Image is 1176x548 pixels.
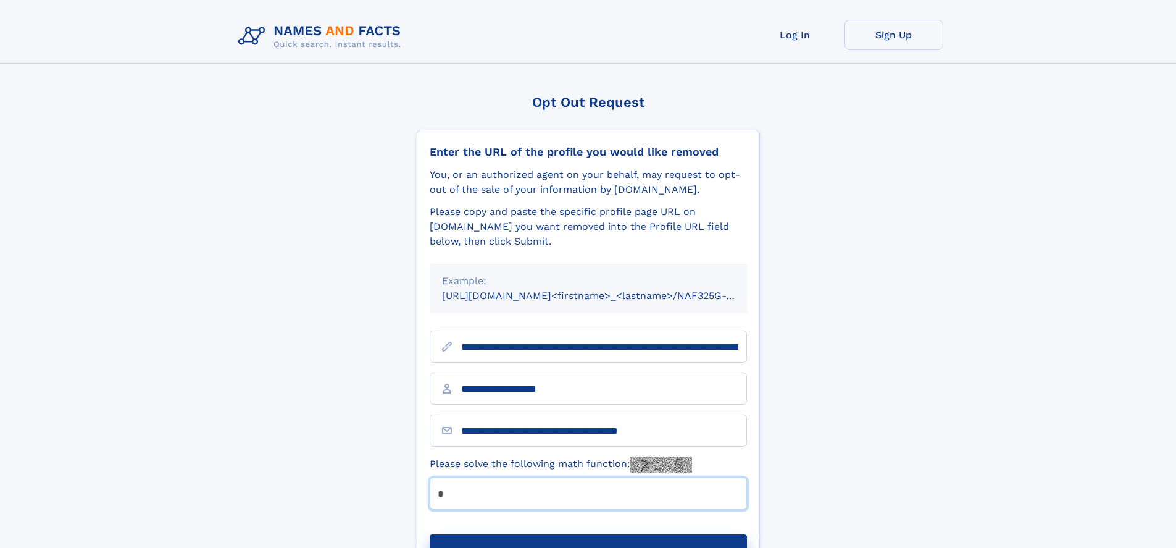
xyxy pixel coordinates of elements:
[442,290,770,301] small: [URL][DOMAIN_NAME]<firstname>_<lastname>/NAF325G-xxxxxxxx
[430,457,692,473] label: Please solve the following math function:
[430,204,747,249] div: Please copy and paste the specific profile page URL on [DOMAIN_NAME] you want removed into the Pr...
[746,20,844,50] a: Log In
[430,145,747,159] div: Enter the URL of the profile you would like removed
[417,95,760,110] div: Opt Out Request
[844,20,943,50] a: Sign Up
[442,274,735,289] div: Example:
[233,20,411,53] img: Logo Names and Facts
[430,167,747,197] div: You, or an authorized agent on your behalf, may request to opt-out of the sale of your informatio...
